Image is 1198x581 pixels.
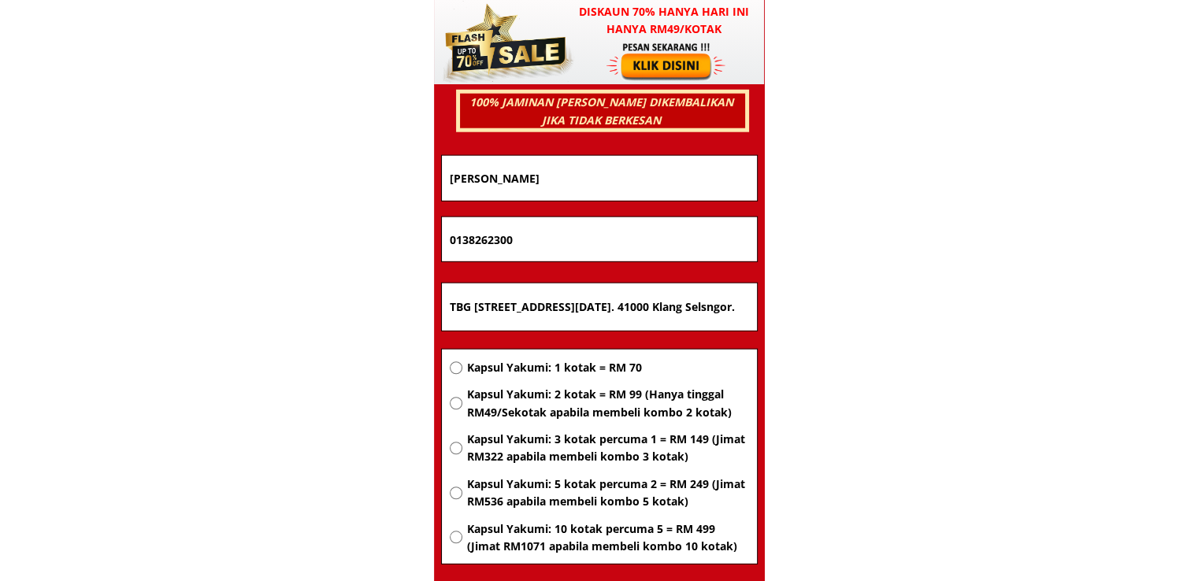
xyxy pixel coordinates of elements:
h3: 100% JAMINAN [PERSON_NAME] DIKEMBALIKAN JIKA TIDAK BERKESAN [458,94,744,129]
span: Kapsul Yakumi: 2 kotak = RM 99 (Hanya tinggal RM49/Sekotak apabila membeli kombo 2 kotak) [466,386,748,421]
input: Nombor Telefon Bimbit [446,217,753,261]
input: Nama penuh [446,156,753,201]
span: Kapsul Yakumi: 10 kotak percuma 5 = RM 499 (Jimat RM1071 apabila membeli kombo 10 kotak) [466,520,748,556]
h3: Diskaun 70% hanya hari ini hanya RM49/kotak [564,3,765,39]
span: Kapsul Yakumi: 5 kotak percuma 2 = RM 249 (Jimat RM536 apabila membeli kombo 5 kotak) [466,476,748,511]
input: Alamat [446,283,753,331]
span: Kapsul Yakumi: 1 kotak = RM 70 [466,359,748,376]
span: Kapsul Yakumi: 3 kotak percuma 1 = RM 149 (Jimat RM322 apabila membeli kombo 3 kotak) [466,431,748,466]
